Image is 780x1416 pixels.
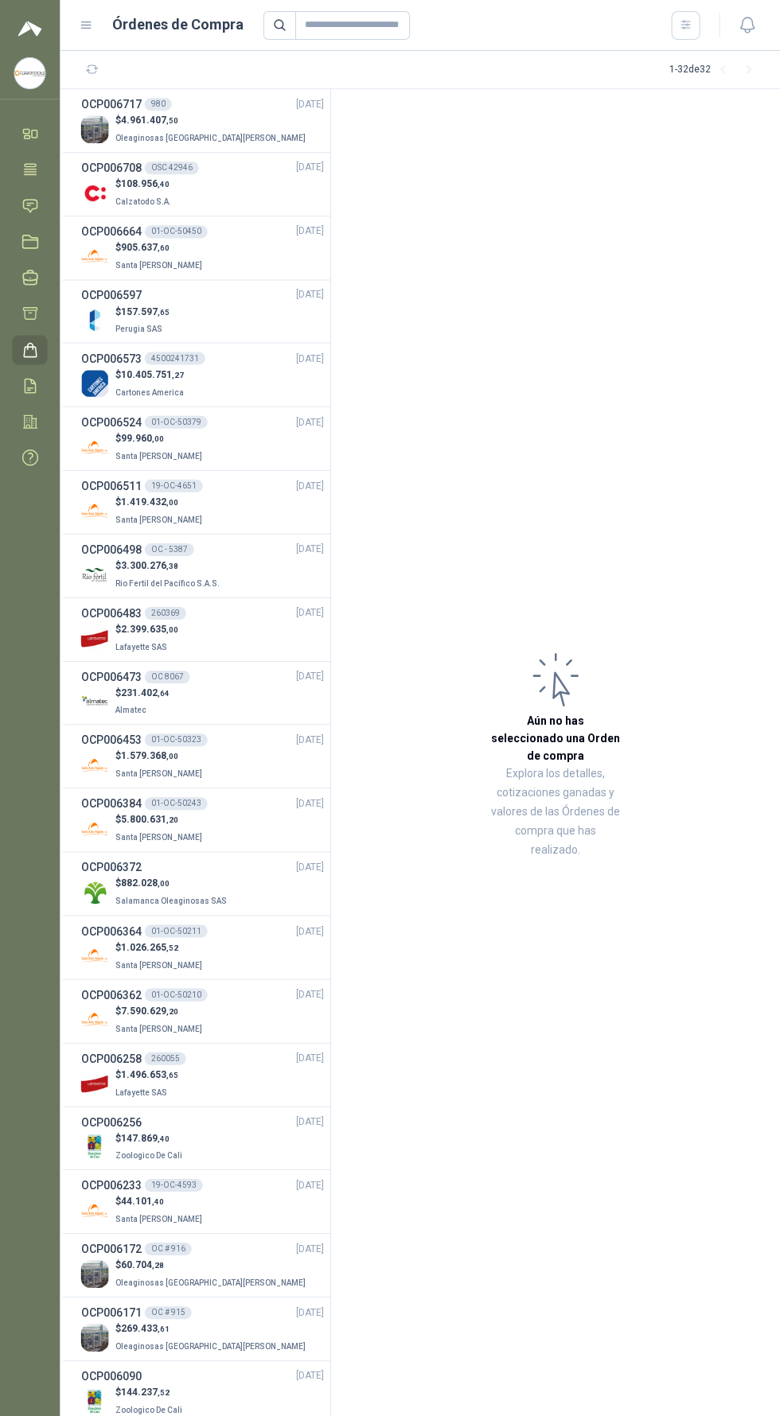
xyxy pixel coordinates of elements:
p: $ [115,1130,185,1145]
div: OSC 42946 [145,161,199,174]
span: ,27 [172,370,184,379]
span: 4.961.407 [121,115,178,126]
h3: OCP006384 [81,794,142,811]
h1: Órdenes de Compra [113,14,244,36]
p: $ [115,1320,309,1335]
span: ,60 [158,243,170,252]
img: Company Logo [81,1195,109,1223]
a: OCP006372[DATE] Company Logo$882.028,00Salamanca Oleaginosas SAS [81,858,324,908]
img: Company Logo [81,179,109,207]
img: Company Logo [81,433,109,461]
span: 3.300.276 [121,559,178,570]
span: [DATE] [296,160,324,175]
span: ,38 [166,561,178,570]
p: $ [115,240,205,255]
a: OCP006172OC # 916[DATE] Company Logo$60.704,28Oleaginosas [GEOGRAPHIC_DATA][PERSON_NAME] [81,1239,324,1289]
span: [DATE] [296,541,324,556]
img: Company Logo [81,814,109,842]
span: Santa [PERSON_NAME] [115,261,202,270]
span: [DATE] [296,97,324,112]
span: [DATE] [296,732,324,747]
img: Company Logo [81,624,109,652]
span: 905.637 [121,242,170,253]
img: Company Logo [81,750,109,778]
a: OCP006708OSC 42946[DATE] Company Logo$108.956,40Calzatodo S.A. [81,159,324,209]
p: $ [115,430,205,445]
p: $ [115,1002,205,1017]
span: Santa [PERSON_NAME] [115,832,202,841]
a: OCP006473OC 8067[DATE] Company Logo$231.402,64Almatec [81,667,324,718]
a: OCP006498OC - 5387[DATE] Company Logo$3.300.276,38Rio Fertil del Pacífico S.A.S. [81,540,324,590]
span: 157.597 [121,305,170,317]
h3: Aún no has seleccionado una Orden de compra [490,711,621,764]
img: Company Logo [81,1258,109,1286]
a: OCP00666401-OC-50450[DATE] Company Logo$905.637,60Santa [PERSON_NAME] [81,223,324,273]
img: Company Logo [81,305,109,333]
img: Company Logo [81,243,109,270]
span: Oleaginosas [GEOGRAPHIC_DATA][PERSON_NAME] [115,134,306,142]
span: Lafayette SAS [115,1087,167,1095]
div: 01-OC-50243 [145,796,208,809]
img: Company Logo [81,496,109,524]
span: [DATE] [296,859,324,874]
span: ,50 [166,116,178,125]
span: Zoologico De Cali [115,1404,182,1413]
span: 44.101 [121,1194,164,1205]
h3: OCP006171 [81,1302,142,1320]
img: Company Logo [81,941,109,969]
div: 260055 [145,1051,186,1064]
span: 7.590.629 [121,1004,178,1015]
div: 980 [145,98,172,111]
span: 147.869 [121,1131,170,1142]
span: Santa [PERSON_NAME] [115,451,202,460]
span: [DATE] [296,1304,324,1319]
img: Company Logo [81,1005,109,1033]
p: $ [115,1192,205,1208]
span: Salamanca Oleaginosas SAS [115,896,227,904]
div: 4500241731 [145,352,205,364]
span: Rio Fertil del Pacífico S.A.S. [115,578,220,587]
h3: OCP006453 [81,730,142,748]
span: Oleaginosas [GEOGRAPHIC_DATA][PERSON_NAME] [115,1277,306,1286]
a: OCP006171OC # 915[DATE] Company Logo$269.433,61Oleaginosas [GEOGRAPHIC_DATA][PERSON_NAME] [81,1302,324,1352]
span: Cartones America [115,387,184,396]
span: 108.956 [121,178,170,189]
span: 10.405.751 [121,368,184,379]
span: [DATE] [296,1113,324,1128]
a: OCP00645301-OC-50323[DATE] Company Logo$1.579.368,00Santa [PERSON_NAME] [81,730,324,780]
p: $ [115,621,178,636]
img: Company Logo [81,1386,109,1414]
span: [DATE] [296,668,324,683]
h3: OCP006511 [81,477,142,494]
p: $ [115,558,223,573]
span: [DATE] [296,796,324,811]
span: [DATE] [296,923,324,938]
a: OCP006717980[DATE] Company Logo$4.961.407,50Oleaginosas [GEOGRAPHIC_DATA][PERSON_NAME] [81,95,324,146]
span: [DATE] [296,224,324,239]
p: $ [115,367,187,382]
div: OC # 916 [145,1241,192,1254]
span: 144.237 [121,1385,170,1396]
span: [DATE] [296,605,324,620]
span: Santa [PERSON_NAME] [115,768,202,777]
a: OCP006256[DATE] Company Logo$147.869,40Zoologico De Cali [81,1112,324,1162]
div: OC 8067 [145,670,190,683]
img: Company Logo [81,560,109,588]
img: Company Logo [15,58,45,88]
span: ,65 [166,1069,178,1078]
p: Explora los detalles, cotizaciones ganadas y valores de las Órdenes de compra que has realizado. [490,764,621,859]
h3: OCP006090 [81,1366,142,1383]
span: ,20 [166,1006,178,1014]
span: 1.496.653 [121,1068,178,1079]
h3: OCP006708 [81,159,142,177]
div: 01-OC-50211 [145,924,208,936]
div: 01-OC-50210 [145,987,208,1000]
span: ,20 [166,815,178,823]
span: ,40 [158,180,170,189]
span: 2.399.635 [121,623,178,634]
a: OCP0065734500241731[DATE] Company Logo$10.405.751,27Cartones America [81,349,324,399]
img: Company Logo [81,1068,109,1096]
a: OCP00638401-OC-50243[DATE] Company Logo$5.800.631,20Santa [PERSON_NAME] [81,794,324,844]
span: 99.960 [121,432,164,443]
span: 60.704 [121,1258,164,1269]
